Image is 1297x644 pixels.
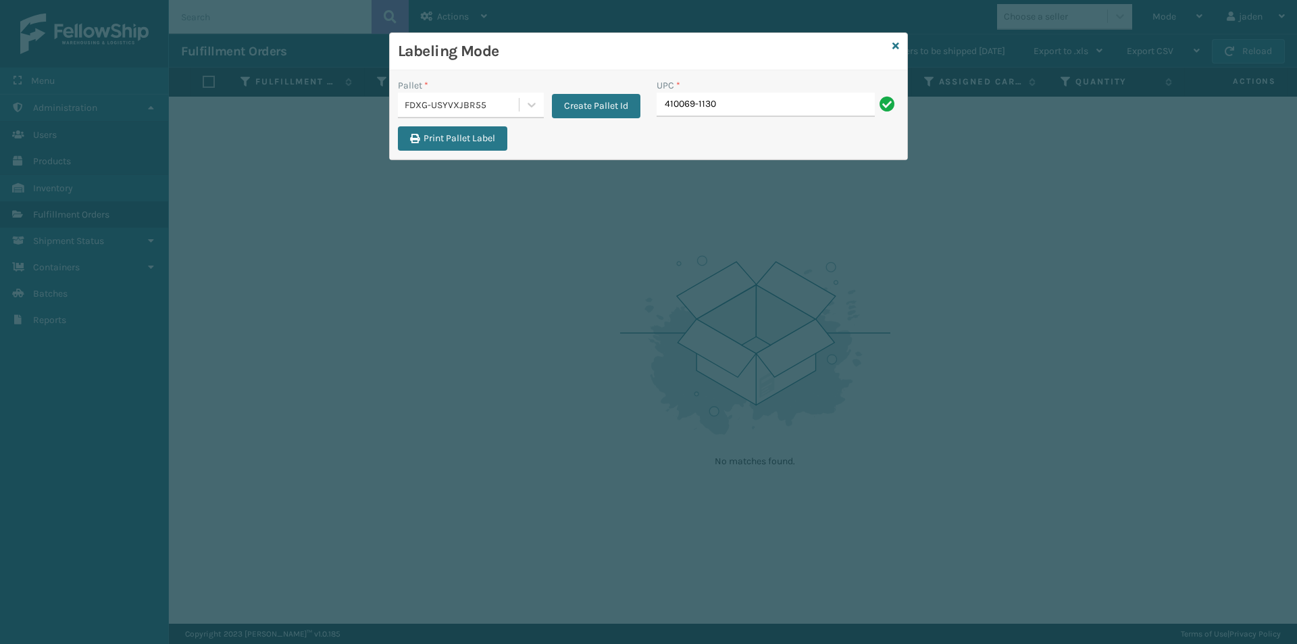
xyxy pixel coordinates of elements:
[398,126,507,151] button: Print Pallet Label
[398,78,428,93] label: Pallet
[552,94,640,118] button: Create Pallet Id
[657,78,680,93] label: UPC
[405,98,520,112] div: FDXG-USYVXJBR55
[398,41,887,61] h3: Labeling Mode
